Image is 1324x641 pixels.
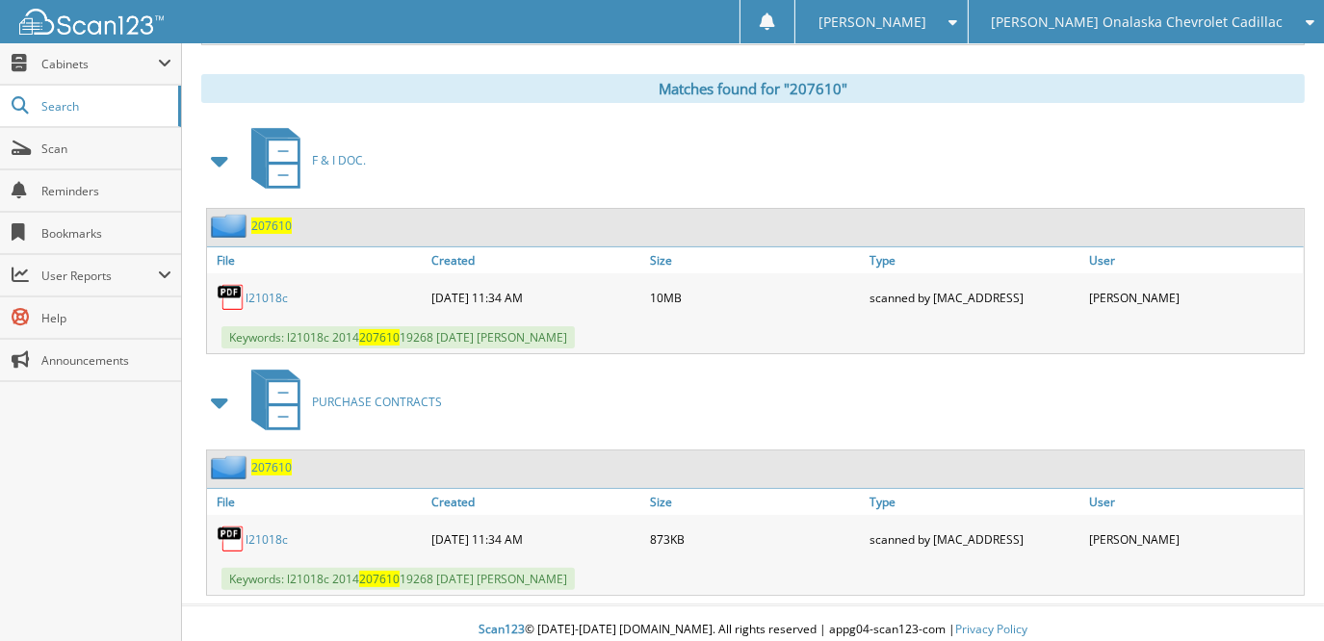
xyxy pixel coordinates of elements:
span: User Reports [41,268,158,284]
div: 873KB [646,520,866,558]
span: Announcements [41,352,171,369]
div: [DATE] 11:34 AM [427,520,646,558]
a: l21018c [246,290,288,306]
a: 207610 [251,459,292,475]
div: [PERSON_NAME] [1084,278,1304,317]
a: F & I DOC. [240,122,366,198]
a: Created [427,247,646,273]
a: User [1084,489,1304,515]
span: Cabinets [41,56,158,72]
a: Type [865,489,1084,515]
img: scan123-logo-white.svg [19,9,164,35]
span: Help [41,310,171,326]
div: scanned by [MAC_ADDRESS] [865,520,1084,558]
span: 207610 [359,329,400,346]
span: Bookmarks [41,225,171,242]
a: Type [865,247,1084,273]
a: l21018c [246,531,288,548]
a: Size [646,247,866,273]
div: [DATE] 11:34 AM [427,278,646,317]
div: 10MB [646,278,866,317]
div: Matches found for "207610" [201,74,1305,103]
img: folder2.png [211,214,251,238]
a: Size [646,489,866,515]
a: User [1084,247,1304,273]
span: Keywords: l21018c 2014 19268 [DATE] [PERSON_NAME] [221,568,575,590]
span: Scan123 [479,621,525,637]
img: PDF.png [217,525,246,553]
span: Search [41,98,169,115]
span: [PERSON_NAME] Onalaska Chevrolet Cadillac [991,16,1283,28]
a: 207610 [251,218,292,234]
div: [PERSON_NAME] [1084,520,1304,558]
a: Created [427,489,646,515]
a: File [207,489,427,515]
div: scanned by [MAC_ADDRESS] [865,278,1084,317]
span: Reminders [41,183,171,199]
span: [PERSON_NAME] [818,16,926,28]
span: 207610 [359,571,400,587]
span: PURCHASE CONTRACTS [312,394,442,410]
img: folder2.png [211,455,251,479]
a: Privacy Policy [955,621,1027,637]
span: Keywords: l21018c 2014 19268 [DATE] [PERSON_NAME] [221,326,575,348]
a: PURCHASE CONTRACTS [240,364,442,440]
span: Scan [41,141,171,157]
img: PDF.png [217,283,246,312]
span: F & I DOC. [312,152,366,168]
a: File [207,247,427,273]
